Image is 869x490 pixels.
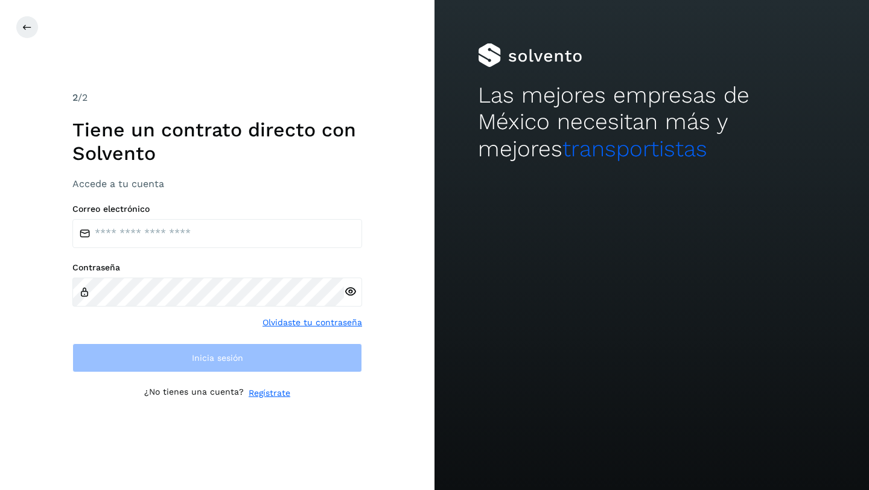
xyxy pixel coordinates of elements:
[72,178,362,189] h3: Accede a tu cuenta
[263,316,362,329] a: Olvidaste tu contraseña
[562,136,707,162] span: transportistas
[72,118,362,165] h1: Tiene un contrato directo con Solvento
[72,262,362,273] label: Contraseña
[72,204,362,214] label: Correo electrónico
[192,354,243,362] span: Inicia sesión
[144,387,244,399] p: ¿No tienes una cuenta?
[478,82,826,162] h2: Las mejores empresas de México necesitan más y mejores
[249,387,290,399] a: Regístrate
[72,91,362,105] div: /2
[72,343,362,372] button: Inicia sesión
[72,92,78,103] span: 2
